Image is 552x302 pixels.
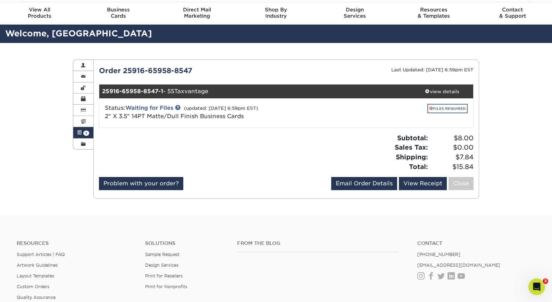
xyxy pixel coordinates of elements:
[473,7,552,13] span: Contact
[430,143,474,152] span: $0.00
[73,127,93,138] a: 1
[145,240,227,246] h4: Solutions
[543,278,548,284] span: 3
[102,88,163,95] strong: 25916-65958-8547-1
[391,67,474,72] small: Last Updated: [DATE] 6:59pm EST
[331,177,397,190] a: Email Order Details
[395,143,428,151] strong: Sales Tax:
[145,252,179,257] a: Sample Request
[449,177,474,190] a: Close
[94,65,286,76] div: Order 25916-65958-8547
[99,177,183,190] a: Problem with your order?
[394,7,473,13] span: Resources
[430,133,474,143] span: $8.00
[17,263,58,268] a: Artwork Guidelines
[184,106,258,111] small: (updated: [DATE] 6:59pm EST)
[100,104,349,121] div: Status:
[430,152,474,162] span: $7.84
[411,85,473,98] a: view details
[158,2,236,25] a: Direct MailMarketing
[397,134,428,142] strong: Subtotal:
[394,2,473,25] a: Resources& Templates
[105,113,244,119] a: 2" X 3.5" 14PT Matte/Dull Finish Business Cards
[79,2,158,25] a: BusinessCards
[145,263,178,268] a: Design Services
[158,7,236,19] div: Marketing
[399,177,447,190] a: View Receipt
[17,273,54,278] a: Layout Templates
[396,153,428,161] strong: Shipping:
[83,131,89,136] span: 1
[17,252,65,257] a: Support Articles | FAQ
[316,7,394,19] div: Services
[427,104,468,113] a: FILES REQUIRED
[236,7,315,13] span: Shop By
[125,105,173,111] a: Waiting for Files
[145,273,183,278] a: Print for Resellers
[17,240,135,246] h4: Resources
[79,7,158,13] span: Business
[417,240,535,246] a: Contact
[145,284,187,289] a: Print for Nonprofits
[411,88,473,95] div: view details
[236,2,315,25] a: Shop ByIndustry
[79,7,158,19] div: Cards
[394,7,473,19] div: & Templates
[158,7,236,13] span: Direct Mail
[528,278,545,295] iframe: Intercom live chat
[99,85,411,98] div: - 55Taxvantage
[417,263,500,268] a: [EMAIL_ADDRESS][DOMAIN_NAME]
[417,252,460,257] a: [PHONE_NUMBER]
[473,2,552,25] a: Contact& Support
[316,2,394,25] a: DesignServices
[236,7,315,19] div: Industry
[316,7,394,13] span: Design
[409,163,428,170] strong: Total:
[237,240,399,246] h4: From the Blog
[430,162,474,172] span: $15.84
[473,7,552,19] div: & Support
